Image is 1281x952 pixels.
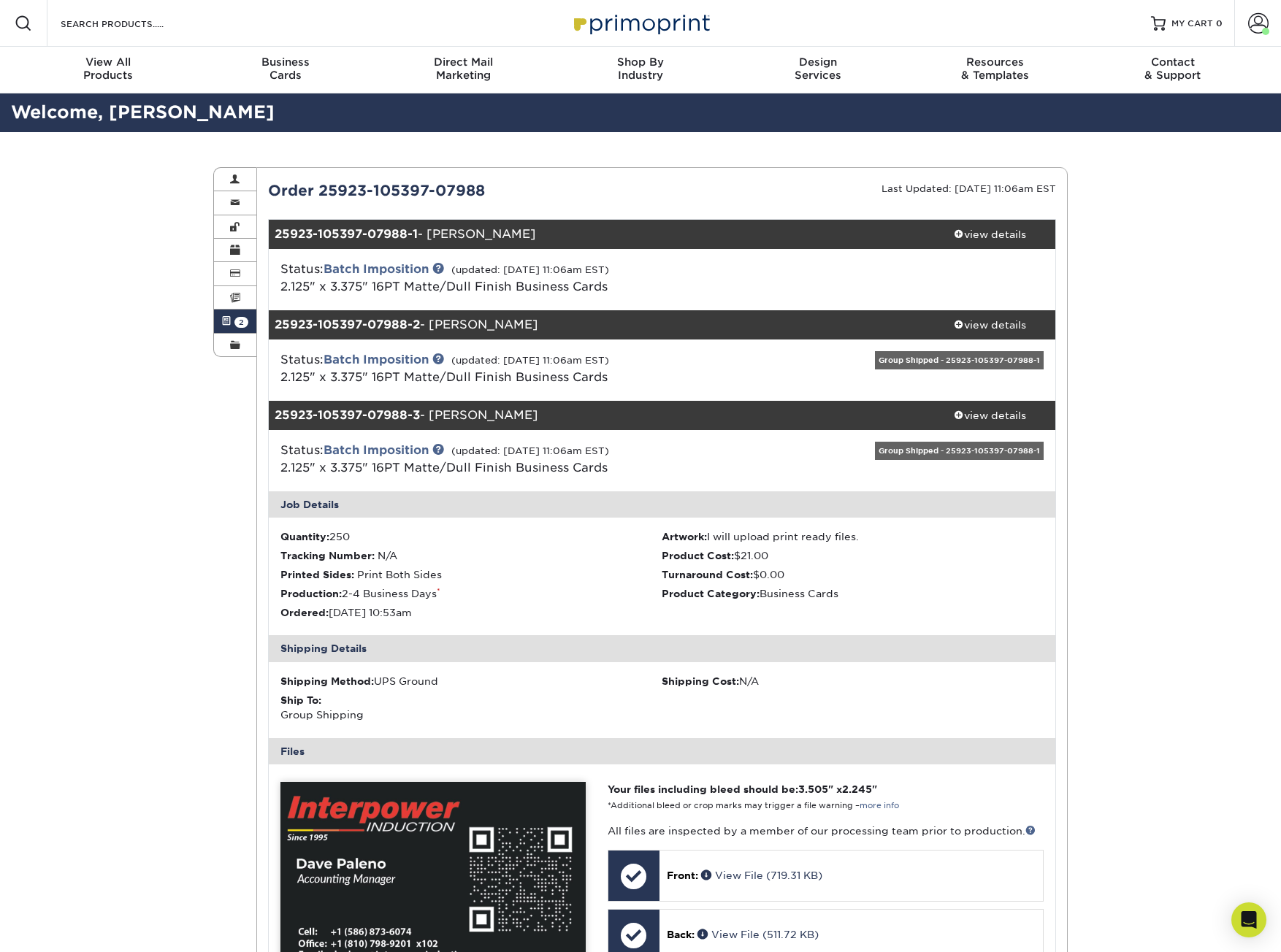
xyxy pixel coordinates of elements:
strong: 25923-105397-07988-3 [275,408,420,422]
div: Open Intercom Messenger [1231,902,1266,937]
span: MY CART [1171,18,1213,30]
strong: Turnaround Cost: [662,569,753,580]
span: 3.505 [798,783,828,795]
a: view details [924,220,1055,249]
span: Print Both Sides [357,569,442,580]
div: view details [924,318,1055,332]
span: Business [197,55,375,69]
a: Contact& Support [1084,47,1261,93]
li: [DATE] 10:53am [280,605,662,620]
div: Services [729,55,906,82]
small: (updated: [DATE] 11:06am EST) [451,445,609,456]
div: Status: [269,442,793,477]
strong: Product Cost: [662,550,734,561]
div: - [PERSON_NAME] [269,401,925,430]
div: & Templates [906,55,1084,82]
span: 2 [234,317,248,328]
a: View File (719.31 KB) [701,870,822,881]
small: (updated: [DATE] 11:06am EST) [451,355,609,366]
li: 250 [280,529,662,544]
a: Batch Imposition [324,353,429,366]
a: View File (511.72 KB) [697,929,819,940]
a: Batch Imposition [324,443,429,457]
div: Industry [552,55,730,82]
input: SEARCH PRODUCTS..... [59,15,202,32]
strong: Artwork: [662,531,707,542]
a: Resources& Templates [906,47,1084,93]
li: 2-4 Business Days [280,586,662,601]
div: - [PERSON_NAME] [269,220,925,249]
div: Group Shipped - 25923-105397-07988-1 [875,351,1044,369]
strong: Shipping Method: [280,675,374,687]
small: (updated: [DATE] 11:06am EST) [451,264,609,275]
div: Group Shipped - 25923-105397-07988-1 [875,442,1044,460]
span: Front: [667,870,698,881]
a: BusinessCards [197,47,375,93]
div: Files [269,738,1056,764]
strong: Your files including bleed should be: " x " [608,783,877,795]
strong: 25923-105397-07988-2 [275,318,420,331]
strong: Production: [280,588,342,599]
span: Direct Mail [375,55,552,69]
span: Shop By [552,55,730,69]
div: view details [924,227,1055,242]
div: Status: [269,261,793,296]
a: View AllProducts [20,47,197,93]
div: Shipping Details [269,635,1056,661]
strong: Printed Sides: [280,569,354,580]
div: Group Shipping [280,693,662,723]
a: Batch Imposition [324,262,429,276]
span: N/A [378,550,397,561]
span: Resources [906,55,1084,69]
a: DesignServices [729,47,906,93]
div: Order 25923-105397-07988 [257,180,662,201]
li: $0.00 [662,567,1044,582]
span: 2.245 [842,783,872,795]
div: Job Details [269,491,1056,518]
span: 0 [1216,18,1223,28]
a: view details [924,401,1055,430]
div: Status: [269,351,793,386]
strong: Tracking Number: [280,550,375,561]
a: 2.125" x 3.375" 16PT Matte/Dull Finish Business Cards [280,461,608,475]
div: UPS Ground [280,674,662,688]
a: 2.125" x 3.375" 16PT Matte/Dull Finish Business Cards [280,280,608,293]
span: Contact [1084,55,1261,69]
a: Shop ByIndustry [552,47,730,93]
strong: Ordered: [280,607,329,618]
strong: 25923-105397-07988-1 [275,227,418,241]
span: Design [729,55,906,69]
div: N/A [662,674,1044,688]
img: Primoprint [567,7,714,39]
small: *Additional bleed or crop marks may trigger a file warning – [608,801,899,810]
div: Products [20,55,197,82]
li: $21.00 [662,548,1044,563]
div: & Support [1084,55,1261,82]
strong: Shipping Cost: [662,675,739,687]
a: more info [860,801,899,810]
span: View All [20,55,197,69]
strong: Quantity: [280,531,329,542]
div: Marketing [375,55,552,82]
a: 2.125" x 3.375" 16PT Matte/Dull Finish Business Cards [280,370,608,384]
p: All files are inspected by a member of our processing team prior to production. [608,824,1044,838]
div: Cards [197,55,375,82]
strong: Product Category: [662,588,760,599]
a: 2 [214,310,256,333]
a: Direct MailMarketing [375,47,552,93]
li: I will upload print ready files. [662,529,1044,544]
li: Business Cards [662,586,1044,601]
small: Last Updated: [DATE] 11:06am EST [882,183,1056,194]
div: - [PERSON_NAME] [269,310,925,339]
strong: Ship To: [280,694,321,706]
div: view details [924,408,1055,423]
span: Back: [667,929,695,940]
a: view details [924,310,1055,339]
